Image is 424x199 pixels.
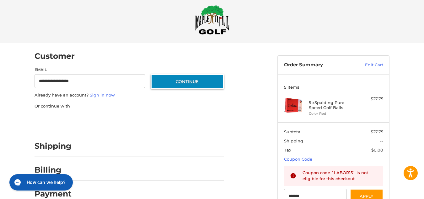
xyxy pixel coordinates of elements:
[35,67,145,73] label: Email
[33,115,80,127] iframe: PayPal-paypal
[35,189,72,199] h2: Payment
[139,115,186,127] iframe: PayPal-venmo
[284,85,383,90] h3: 5 Items
[195,5,229,35] img: Maple Hill Golf
[284,62,352,68] h3: Order Summary
[371,147,383,152] span: $0.00
[35,141,72,151] h2: Shipping
[151,74,224,89] button: Continue
[284,138,303,143] span: Shipping
[35,92,224,98] p: Already have an account?
[35,103,224,109] p: Or continue with
[371,129,383,134] span: $27.75
[380,138,383,143] span: --
[309,111,357,116] li: Color Red
[284,157,312,162] a: Coupon Code
[35,51,75,61] h2: Customer
[284,129,302,134] span: Subtotal
[303,170,377,182] div: Coupon code `LABOR15` is not eligible for this checkout
[372,182,424,199] iframe: Google Customer Reviews
[352,62,383,68] a: Edit Cart
[358,96,383,102] div: $27.75
[90,92,115,97] a: Sign in now
[284,147,291,152] span: Tax
[35,165,71,175] h2: Billing
[86,115,133,127] iframe: PayPal-paylater
[6,172,75,193] iframe: Gorgias live chat messenger
[309,100,357,110] h4: 5 x Spalding Pure Speed Golf Balls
